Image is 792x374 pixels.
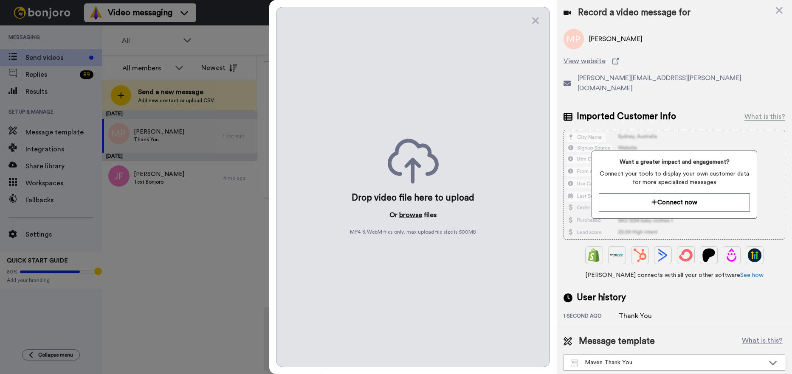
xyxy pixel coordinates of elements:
[389,210,437,220] p: Or files
[610,248,624,262] img: Ontraport
[599,193,750,212] button: Connect now
[577,110,676,123] span: Imported Customer Info
[619,311,661,321] div: Thank You
[633,248,647,262] img: Hubspot
[702,248,716,262] img: Patreon
[578,73,785,93] span: [PERSON_NAME][EMAIL_ADDRESS][PERSON_NAME][DOMAIN_NAME]
[744,112,785,122] div: What is this?
[599,158,750,166] span: Want a greater impact and engagement?
[564,56,785,66] a: View website
[564,271,785,279] span: [PERSON_NAME] connects with all your other software
[564,313,619,321] div: 1 second ago
[748,248,761,262] img: GoHighLevel
[350,229,476,235] span: MP4 & WebM files only, max upload file size is 500 MB
[399,210,422,220] button: browse
[599,170,750,187] span: Connect your tools to display your own customer data for more specialized messages
[577,291,626,304] span: User history
[656,248,670,262] img: ActiveCampaign
[679,248,693,262] img: ConvertKit
[571,358,764,367] div: Maven Thank You
[587,248,601,262] img: Shopify
[564,56,606,66] span: View website
[579,335,655,348] span: Message template
[725,248,738,262] img: Drip
[352,192,474,204] div: Drop video file here to upload
[571,360,578,366] img: Message-temps.svg
[740,272,764,278] a: See how
[739,335,785,348] button: What is this?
